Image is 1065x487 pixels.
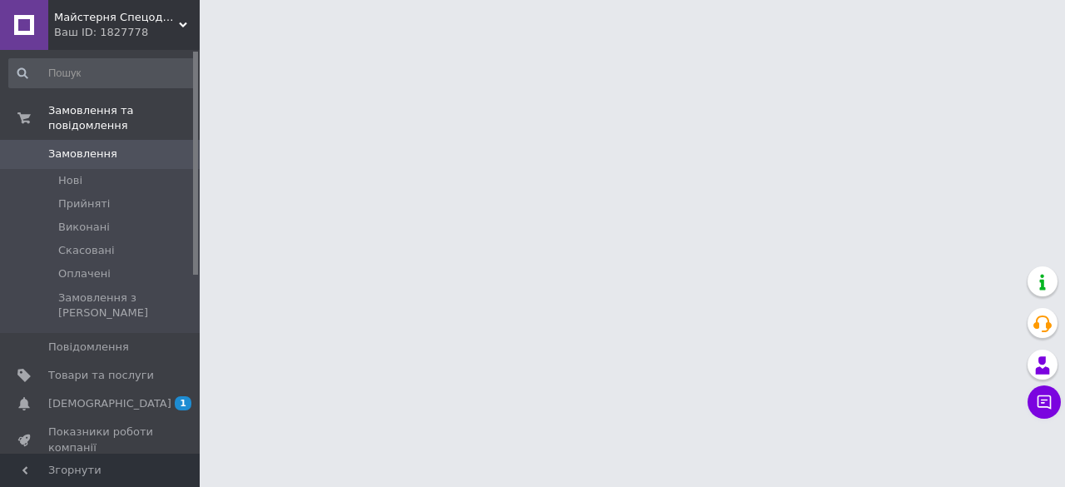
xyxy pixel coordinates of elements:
[48,425,154,455] span: Показники роботи компанії
[58,291,195,321] span: Замовлення з [PERSON_NAME]
[54,25,200,40] div: Ваш ID: 1827778
[8,58,196,88] input: Пошук
[58,220,110,235] span: Виконані
[54,10,179,25] span: Майстерня Спецодягу LTM
[58,266,111,281] span: Оплачені
[48,368,154,383] span: Товари та послуги
[48,147,117,162] span: Замовлення
[48,396,171,411] span: [DEMOGRAPHIC_DATA]
[1028,385,1061,419] button: Чат з покупцем
[48,340,129,355] span: Повідомлення
[58,196,110,211] span: Прийняті
[175,396,191,410] span: 1
[48,103,200,133] span: Замовлення та повідомлення
[58,173,82,188] span: Нові
[58,243,115,258] span: Скасовані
